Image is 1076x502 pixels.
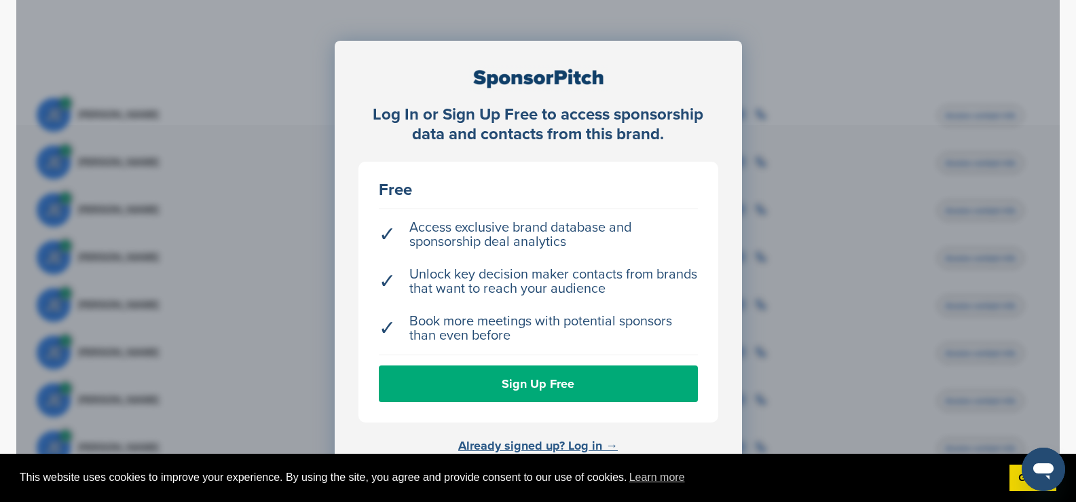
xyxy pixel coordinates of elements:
[379,321,396,336] span: ✓
[379,365,698,402] a: Sign Up Free
[358,105,718,145] div: Log In or Sign Up Free to access sponsorship data and contacts from this brand.
[379,308,698,350] li: Book more meetings with potential sponsors than even before
[1022,448,1065,491] iframe: Button to launch messaging window
[379,274,396,289] span: ✓
[1009,465,1056,492] a: dismiss cookie message
[379,182,698,198] div: Free
[379,261,698,303] li: Unlock key decision maker contacts from brands that want to reach your audience
[627,467,687,488] a: learn more about cookies
[379,228,396,242] span: ✓
[458,438,618,453] a: Already signed up? Log in →
[20,467,999,488] span: This website uses cookies to improve your experience. By using the site, you agree and provide co...
[379,214,698,256] li: Access exclusive brand database and sponsorship deal analytics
